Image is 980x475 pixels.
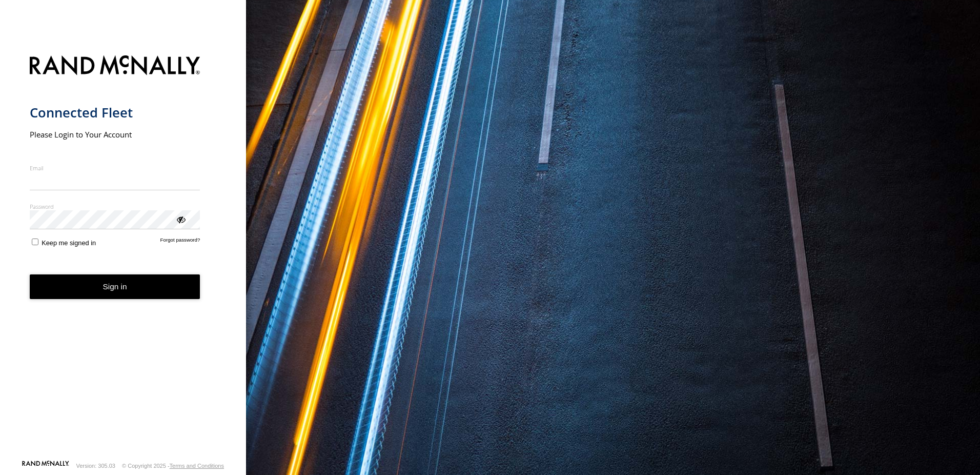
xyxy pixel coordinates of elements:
h1: Connected Fleet [30,104,200,121]
button: Sign in [30,274,200,300]
form: main [30,49,217,460]
input: Keep me signed in [32,239,38,245]
h2: Please Login to Your Account [30,129,200,140]
div: Version: 305.03 [76,463,115,469]
a: Forgot password? [160,237,200,247]
label: Email [30,164,200,172]
div: ViewPassword [175,214,186,224]
a: Visit our Website [22,461,69,471]
label: Password [30,203,200,210]
span: Keep me signed in [42,239,96,247]
img: Rand McNally [30,53,200,80]
a: Terms and Conditions [170,463,224,469]
div: © Copyright 2025 - [122,463,224,469]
